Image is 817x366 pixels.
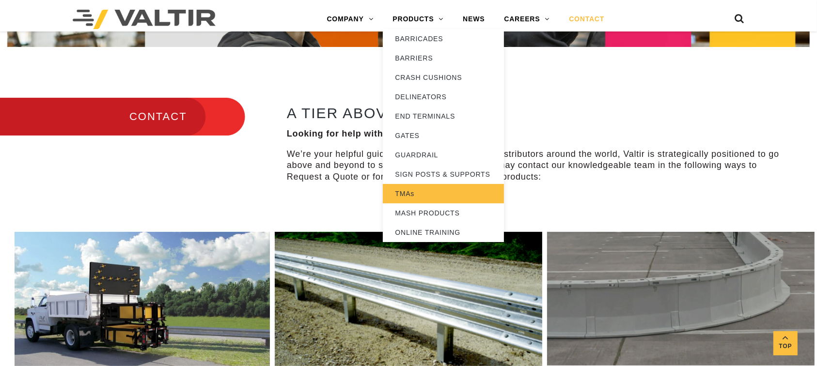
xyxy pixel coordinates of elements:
[383,68,504,87] a: CRASH CUSHIONS
[275,232,542,366] img: Guardrail Contact Us Page Image
[383,165,504,184] a: SIGN POSTS & SUPPORTS
[547,232,815,366] img: Radius-Barrier-Section-Highwayguard3
[383,203,504,223] a: MASH PRODUCTS
[287,149,791,183] p: We’re your helpful guides. With sales offices and distributors around the world, Valtir is strate...
[383,184,504,203] a: TMAs
[383,126,504,145] a: GATES
[317,10,383,29] a: COMPANY
[383,107,504,126] a: END TERMINALS
[287,129,486,138] strong: Looking for help with a project? We’re on it.
[383,223,504,242] a: ONLINE TRAINING
[383,10,453,29] a: PRODUCTS
[773,341,798,352] span: Top
[287,105,791,121] h2: A TIER ABOVE
[383,48,504,68] a: BARRIERS
[383,87,504,107] a: DELINEATORS
[15,232,270,366] img: SS180M Contact Us Page Image
[559,10,614,29] a: CONTACT
[453,10,494,29] a: NEWS
[494,10,559,29] a: CAREERS
[773,331,798,355] a: Top
[383,145,504,165] a: GUARDRAIL
[73,10,216,29] img: Valtir
[383,29,504,48] a: BARRICADES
